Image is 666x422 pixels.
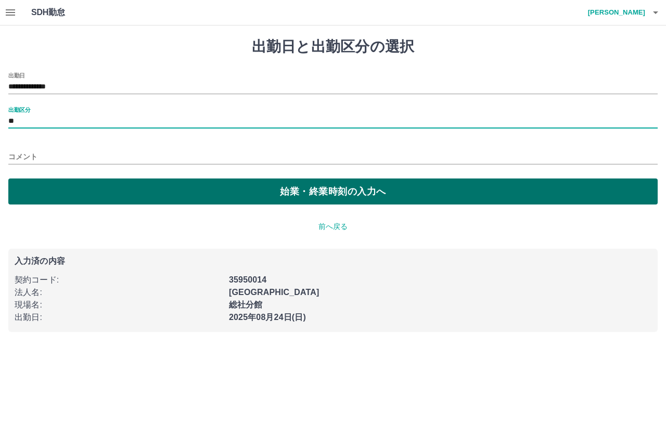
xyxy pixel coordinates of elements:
[229,313,306,322] b: 2025年08月24日(日)
[15,299,223,311] p: 現場名 :
[15,257,651,265] p: 入力済の内容
[229,288,319,297] b: [GEOGRAPHIC_DATA]
[229,275,266,284] b: 35950014
[229,300,263,309] b: 総社分館
[8,178,658,204] button: 始業・終業時刻の入力へ
[8,38,658,56] h1: 出勤日と出勤区分の選択
[15,311,223,324] p: 出勤日 :
[8,221,658,232] p: 前へ戻る
[8,71,25,79] label: 出勤日
[15,286,223,299] p: 法人名 :
[8,106,30,113] label: 出勤区分
[15,274,223,286] p: 契約コード :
